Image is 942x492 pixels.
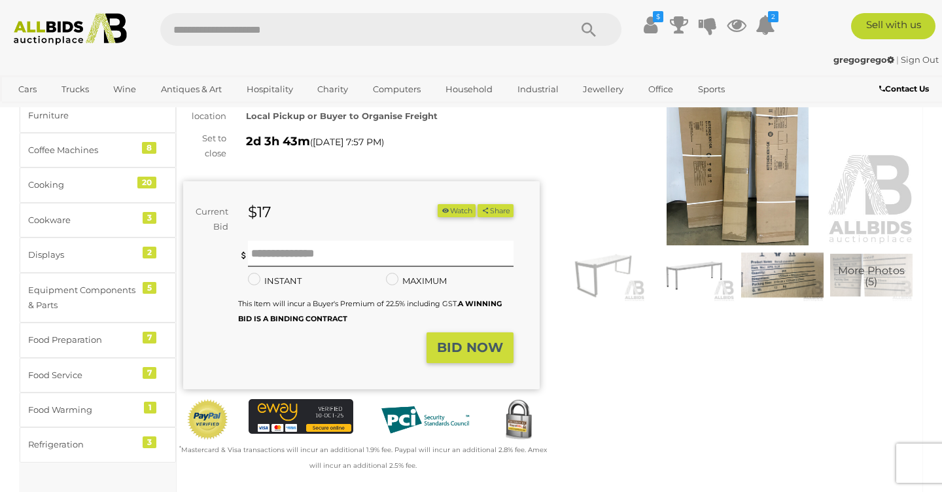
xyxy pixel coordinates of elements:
[105,79,145,100] a: Wine
[437,79,501,100] a: Household
[28,213,136,228] div: Cookware
[143,282,156,294] div: 5
[173,94,236,124] div: Item location
[478,204,514,218] button: Share
[830,249,913,302] a: More Photos(5)
[756,13,775,37] a: 2
[640,79,682,100] a: Office
[10,100,120,122] a: [GEOGRAPHIC_DATA]
[653,11,663,22] i: $
[53,79,97,100] a: Trucks
[20,323,176,357] a: Food Preparation 7
[152,79,230,100] a: Antiques & Art
[559,16,916,245] img: Stainless Steel Over Shelves and Wall Shelf + 2 Brackets - Lot of 3
[20,393,176,427] a: Food Warming 1
[179,446,547,469] small: Mastercard & Visa transactions will incur an additional 1.9% fee. Paypal will incur an additional...
[28,283,136,313] div: Equipment Components & Parts
[833,54,894,65] strong: gregogrego
[652,249,734,302] img: Stainless Steel Over Shelves and Wall Shelf + 2 Brackets - Lot of 3
[309,79,357,100] a: Charity
[427,332,514,363] button: BID NOW
[28,402,136,417] div: Food Warming
[246,111,438,121] strong: Local Pickup or Buyer to Organise Freight
[438,204,476,218] li: Watch this item
[851,13,935,39] a: Sell with us
[142,142,156,154] div: 8
[28,437,136,452] div: Refrigeration
[143,367,156,379] div: 7
[7,13,134,45] img: Allbids.com.au
[20,133,176,167] a: Coffee Machines 8
[313,136,381,148] span: [DATE] 7:57 PM
[310,137,384,147] span: ( )
[20,358,176,393] a: Food Service 7
[173,131,236,162] div: Set to close
[10,79,45,100] a: Cars
[497,399,540,442] img: Secured by Rapid SSL
[838,265,905,288] span: More Photos (5)
[246,134,310,149] strong: 2d 3h 43m
[896,54,899,65] span: |
[879,84,929,94] b: Contact Us
[248,203,271,221] strong: $17
[20,203,176,237] a: Cookware 3
[574,79,632,100] a: Jewellery
[143,247,156,258] div: 2
[143,436,156,448] div: 3
[833,54,896,65] a: gregogrego
[20,167,176,202] a: Cooking 20
[186,399,229,440] img: Official PayPal Seal
[249,399,353,434] img: eWAY Payment Gateway
[689,79,733,100] a: Sports
[137,177,156,188] div: 20
[143,212,156,224] div: 3
[28,368,136,383] div: Food Service
[28,143,136,158] div: Coffee Machines
[373,399,478,441] img: PCI DSS compliant
[509,79,567,100] a: Industrial
[28,177,136,192] div: Cooking
[20,237,176,272] a: Displays 2
[183,204,238,235] div: Current Bid
[20,427,176,462] a: Refrigeration 3
[768,11,778,22] i: 2
[556,13,621,46] button: Search
[238,299,502,323] small: This Item will incur a Buyer's Premium of 22.5% including GST.
[28,247,136,262] div: Displays
[20,82,176,133] a: Cafe/Restaurant Furniture 5
[143,332,156,343] div: 7
[438,204,476,218] button: Watch
[879,82,932,96] a: Contact Us
[364,79,429,100] a: Computers
[28,92,136,123] div: Cafe/Restaurant Furniture
[563,249,645,302] img: Stainless Steel Over Shelves and Wall Shelf + 2 Brackets - Lot of 3
[20,273,176,323] a: Equipment Components & Parts 5
[386,273,447,289] label: MAXIMUM
[238,79,302,100] a: Hospitality
[830,249,913,302] img: Stainless Steel Over Shelves and Wall Shelf + 2 Brackets - Lot of 3
[741,249,824,302] img: Stainless Steel Over Shelves and Wall Shelf + 2 Brackets - Lot of 3
[248,273,302,289] label: INSTANT
[437,340,503,355] strong: BID NOW
[144,402,156,413] div: 1
[28,332,136,347] div: Food Preparation
[901,54,939,65] a: Sign Out
[640,13,660,37] a: $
